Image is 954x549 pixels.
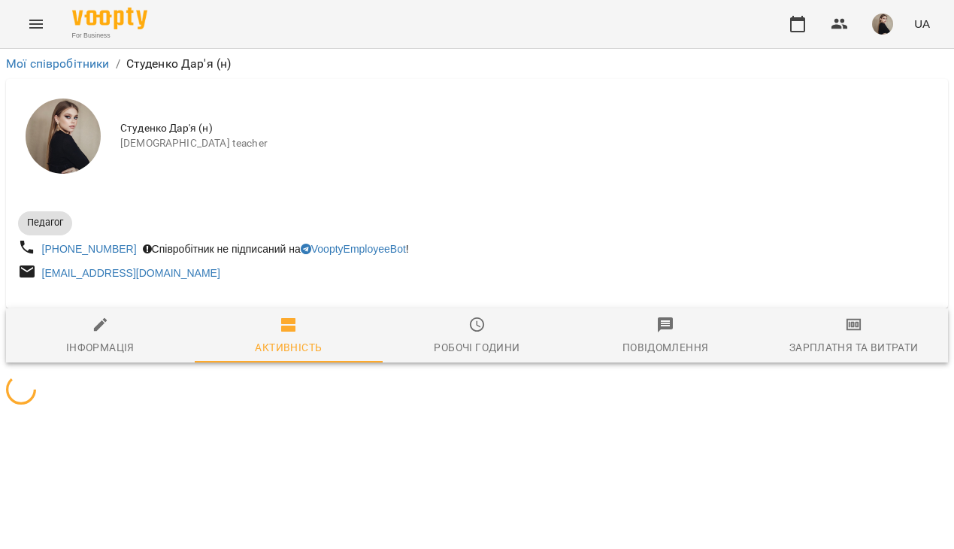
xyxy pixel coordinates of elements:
span: Студенко Дар'я (н) [120,121,936,136]
a: [EMAIL_ADDRESS][DOMAIN_NAME] [42,267,220,279]
li: / [116,55,120,73]
nav: breadcrumb [6,55,948,73]
button: UA [908,10,936,38]
div: Інформація [66,338,135,356]
span: For Business [72,31,147,41]
div: Активність [255,338,322,356]
div: Повідомлення [622,338,709,356]
div: Зарплатня та Витрати [789,338,919,356]
img: 5e9a9518ec6e813dcf6359420b087dab.jpg [872,14,893,35]
div: Робочі години [434,338,519,356]
p: Студенко Дар'я (н) [126,55,232,73]
a: VooptyEmployeeBot [301,243,406,255]
button: Menu [18,6,54,42]
span: UA [914,16,930,32]
a: [PHONE_NUMBER] [42,243,137,255]
span: [DEMOGRAPHIC_DATA] teacher [120,136,936,151]
a: Мої співробітники [6,56,110,71]
span: Педагог [18,216,72,229]
img: Voopty Logo [72,8,147,29]
img: Студенко Дар'я (н) [26,99,101,174]
div: Співробітник не підписаний на ! [140,238,412,259]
